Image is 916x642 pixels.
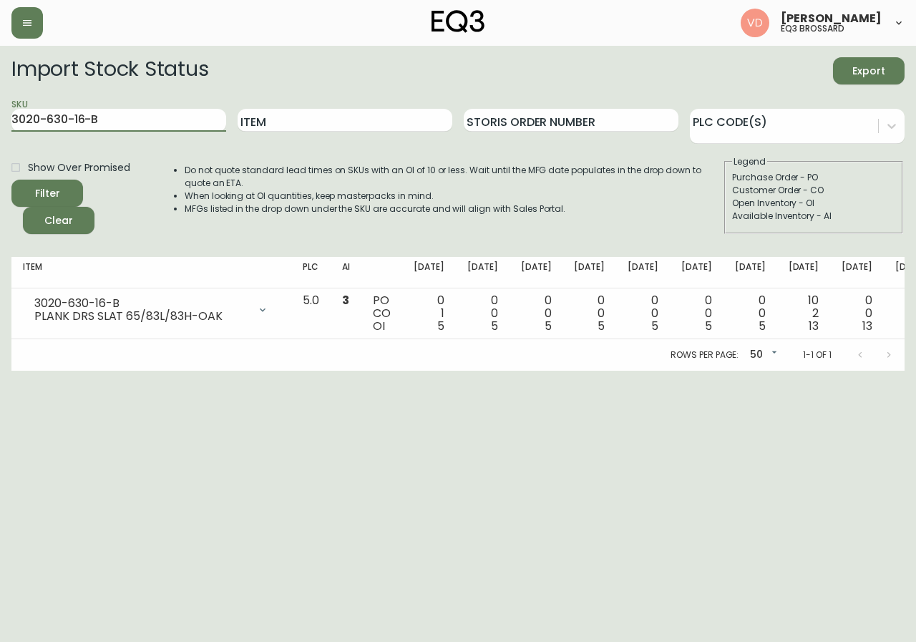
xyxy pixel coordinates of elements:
span: 5 [651,318,658,334]
div: 50 [744,344,780,367]
div: 10 2 [789,294,819,333]
span: 5 [759,318,766,334]
legend: Legend [732,155,767,168]
p: 1-1 of 1 [803,349,832,361]
th: AI [331,257,361,288]
th: [DATE] [830,257,884,288]
div: 0 0 [521,294,552,333]
span: [PERSON_NAME] [781,13,882,24]
th: [DATE] [562,257,616,288]
li: When looking at OI quantities, keep masterpacks in mind. [185,190,723,203]
span: 5 [437,318,444,334]
img: 34cbe8de67806989076631741e6a7c6b [741,9,769,37]
th: [DATE] [402,257,456,288]
div: PO CO [373,294,391,333]
span: Show Over Promised [28,160,130,175]
h5: eq3 brossard [781,24,844,33]
div: 0 0 [467,294,498,333]
th: [DATE] [616,257,670,288]
div: 0 0 [842,294,872,333]
td: 5.0 [291,288,331,339]
div: 0 0 [574,294,605,333]
th: [DATE] [723,257,777,288]
span: 5 [491,318,498,334]
div: Customer Order - CO [732,184,895,197]
h2: Import Stock Status [11,57,208,84]
div: 0 0 [735,294,766,333]
div: Open Inventory - OI [732,197,895,210]
th: [DATE] [670,257,723,288]
th: [DATE] [510,257,563,288]
p: Rows per page: [671,349,739,361]
th: [DATE] [456,257,510,288]
button: Clear [23,207,94,234]
span: 5 [545,318,552,334]
div: 3020-630-16-BPLANK DRS SLAT 65/83L/83H-OAK [23,294,280,326]
button: Export [833,57,905,84]
div: 3020-630-16-B [34,297,248,310]
li: MFGs listed in the drop down under the SKU are accurate and will align with Sales Portal. [185,203,723,215]
div: 0 0 [681,294,712,333]
span: 3 [342,292,349,308]
div: 0 1 [414,294,444,333]
span: 5 [705,318,712,334]
div: PLANK DRS SLAT 65/83L/83H-OAK [34,310,248,323]
th: PLC [291,257,331,288]
th: [DATE] [777,257,831,288]
div: 0 0 [628,294,658,333]
button: Filter [11,180,83,207]
span: 5 [598,318,605,334]
span: Export [844,62,893,80]
span: 13 [862,318,872,334]
div: Available Inventory - AI [732,210,895,223]
span: OI [373,318,385,334]
th: Item [11,257,291,288]
li: Do not quote standard lead times on SKUs with an OI of 10 or less. Wait until the MFG date popula... [185,164,723,190]
img: logo [432,10,484,33]
span: 13 [809,318,819,334]
span: Clear [34,212,83,230]
div: Purchase Order - PO [732,171,895,184]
